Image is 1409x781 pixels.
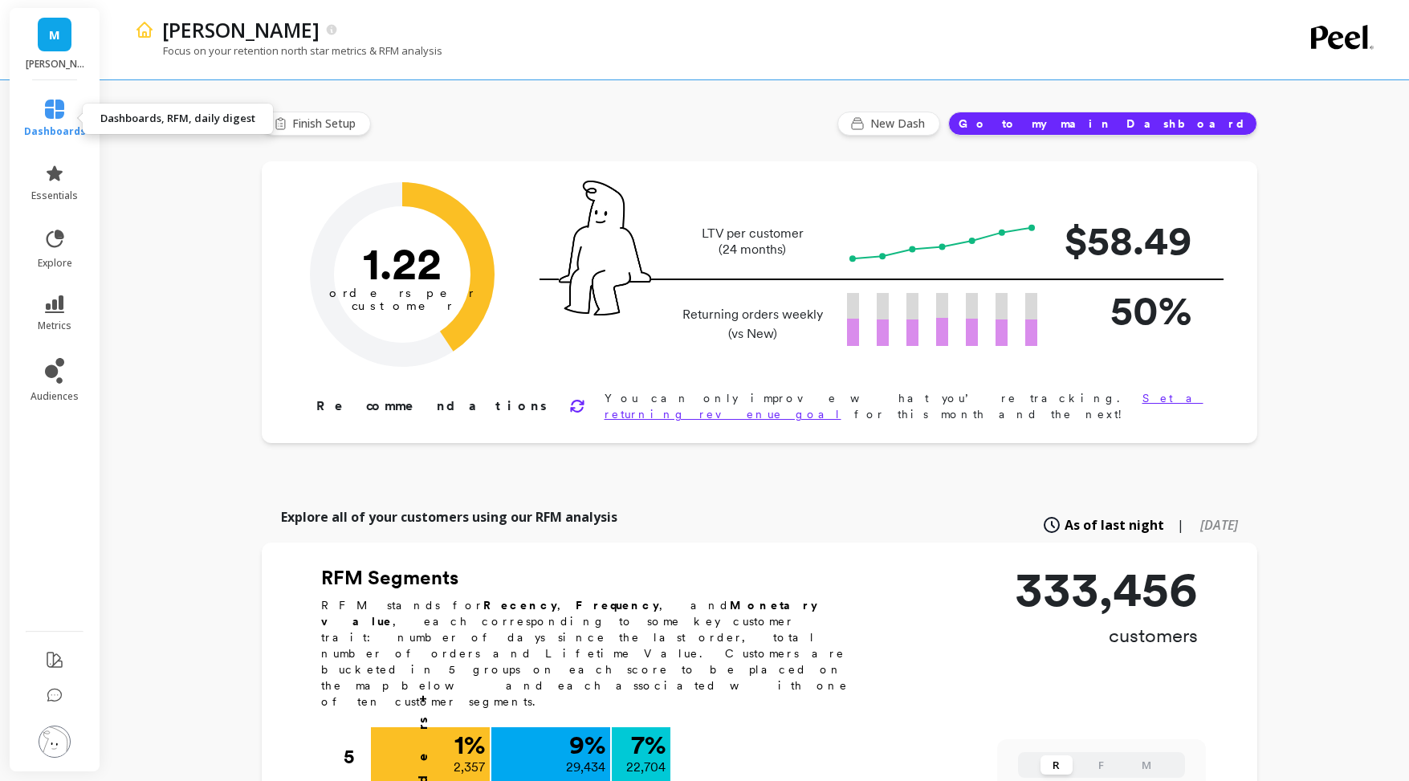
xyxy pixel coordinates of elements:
span: metrics [38,319,71,332]
p: Returning orders weekly (vs New) [678,305,828,344]
p: RFM stands for , , and , each corresponding to some key customer trait: number of days since the ... [321,597,867,710]
p: LTV per customer (24 months) [678,226,828,258]
p: 22,704 [626,758,666,777]
button: M [1130,755,1163,775]
p: 333,456 [1015,565,1198,613]
button: F [1085,755,1118,775]
span: As of last night [1065,515,1164,535]
text: 1.22 [363,237,442,290]
span: New Dash [870,116,930,132]
h2: RFM Segments [321,565,867,591]
p: Explore all of your customers using our RFM analysis [281,507,617,527]
p: Focus on your retention north star metrics & RFM analysis [135,43,442,58]
span: M [49,26,60,44]
p: 29,434 [566,758,605,777]
span: | [1177,515,1184,535]
button: R [1040,755,1073,775]
p: customers [1015,623,1198,649]
img: header icon [135,20,154,39]
p: $58.49 [1063,210,1191,271]
p: 2,357 [454,758,485,777]
p: 1 % [454,732,485,758]
button: New Dash [837,112,940,136]
b: Recency [483,599,557,612]
p: 50% [1063,280,1191,340]
p: You can only improve what you’re tracking. for this month and the next! [605,390,1206,422]
tspan: orders per [329,286,475,300]
span: Finish Setup [292,116,360,132]
span: essentials [31,189,78,202]
p: 9 % [569,732,605,758]
b: Frequency [576,599,659,612]
button: Finish Setup [262,112,371,136]
img: profile picture [39,726,71,758]
button: Go to my main Dashboard [948,112,1257,136]
span: [DATE] [1200,516,1238,534]
span: audiences [31,390,79,403]
tspan: customer [351,299,453,313]
p: 7 % [631,732,666,758]
p: maude [162,16,320,43]
p: maude [26,58,84,71]
span: dashboards [24,125,86,138]
img: pal seatted on line [559,181,651,315]
p: Recommendations [316,397,550,416]
span: explore [38,257,72,270]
